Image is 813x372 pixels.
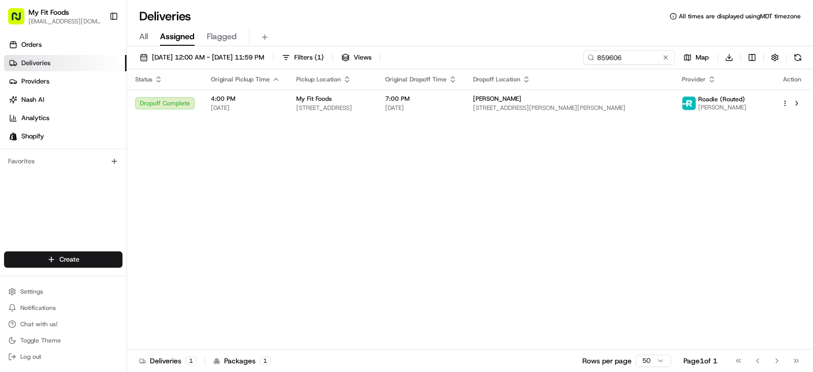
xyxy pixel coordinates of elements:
[337,50,376,65] button: Views
[9,132,17,140] img: Shopify logo
[4,110,127,126] a: Analytics
[21,40,42,49] span: Orders
[20,336,61,345] span: Toggle Theme
[473,75,520,83] span: Dropoff Location
[213,356,271,366] div: Packages
[315,53,324,62] span: ( 1 )
[682,97,696,110] img: roadie-logo-v2.jpg
[4,55,127,71] a: Deliveries
[683,356,717,366] div: Page 1 of 1
[211,75,270,83] span: Original Pickup Time
[473,95,521,103] span: [PERSON_NAME]
[354,53,371,62] span: Views
[698,95,745,103] span: Roadie (Routed)
[160,31,195,43] span: Assigned
[473,104,665,112] span: [STREET_ADDRESS][PERSON_NAME][PERSON_NAME]
[696,53,709,62] span: Map
[296,95,332,103] span: My Fit Foods
[791,50,805,65] button: Refresh
[152,53,264,62] span: [DATE] 12:00 AM - [DATE] 11:59 PM
[781,75,803,83] div: Action
[385,104,457,112] span: [DATE]
[211,95,280,103] span: 4:00 PM
[139,8,191,24] h1: Deliveries
[211,104,280,112] span: [DATE]
[21,132,44,141] span: Shopify
[139,356,197,366] div: Deliveries
[385,95,457,103] span: 7:00 PM
[4,317,122,331] button: Chat with us!
[21,77,49,86] span: Providers
[20,288,43,296] span: Settings
[20,304,56,312] span: Notifications
[4,128,127,145] a: Shopify
[294,53,324,62] span: Filters
[385,75,447,83] span: Original Dropoff Time
[4,37,127,53] a: Orders
[4,251,122,268] button: Create
[4,301,122,315] button: Notifications
[207,31,237,43] span: Flagged
[296,75,341,83] span: Pickup Location
[682,75,706,83] span: Provider
[583,50,675,65] input: Type to search
[296,104,369,112] span: [STREET_ADDRESS]
[4,92,127,108] a: Nash AI
[139,31,148,43] span: All
[21,59,50,68] span: Deliveries
[135,50,269,65] button: [DATE] 12:00 AM - [DATE] 11:59 PM
[698,103,746,111] span: [PERSON_NAME]
[185,356,197,365] div: 1
[4,333,122,348] button: Toggle Theme
[135,75,152,83] span: Status
[20,353,41,361] span: Log out
[4,73,127,90] a: Providers
[4,284,122,299] button: Settings
[260,356,271,365] div: 1
[20,320,57,328] span: Chat with us!
[21,113,49,123] span: Analytics
[4,350,122,364] button: Log out
[582,356,632,366] p: Rows per page
[28,17,101,25] button: [EMAIL_ADDRESS][DOMAIN_NAME]
[679,50,713,65] button: Map
[59,255,79,264] span: Create
[21,95,44,104] span: Nash AI
[28,7,69,17] button: My Fit Foods
[679,12,801,20] span: All times are displayed using MDT timezone
[277,50,328,65] button: Filters(1)
[4,153,122,169] div: Favorites
[4,4,105,28] button: My Fit Foods[EMAIL_ADDRESS][DOMAIN_NAME]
